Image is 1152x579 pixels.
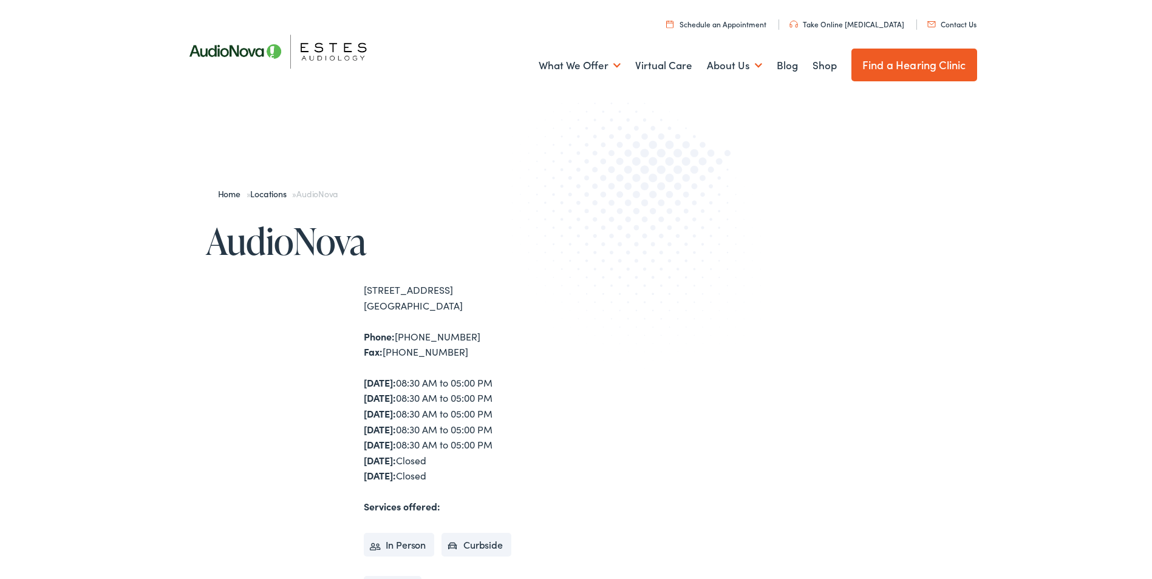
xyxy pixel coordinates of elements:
a: Home [218,188,247,200]
strong: [DATE]: [364,469,396,482]
strong: [DATE]: [364,453,396,467]
a: Schedule an Appointment [666,19,766,29]
strong: [DATE]: [364,407,396,420]
img: utility icon [927,21,936,27]
strong: [DATE]: [364,376,396,389]
img: utility icon [789,21,798,28]
h1: AudioNova [206,221,576,261]
strong: [DATE]: [364,391,396,404]
li: In Person [364,533,435,557]
div: [PHONE_NUMBER] [PHONE_NUMBER] [364,329,576,360]
a: Shop [813,43,837,88]
a: What We Offer [539,43,621,88]
a: About Us [707,43,762,88]
strong: Phone: [364,330,395,343]
strong: Services offered: [364,499,440,513]
div: [STREET_ADDRESS] [GEOGRAPHIC_DATA] [364,282,576,313]
li: Curbside [441,533,511,557]
a: Blog [777,43,798,88]
a: Contact Us [927,19,976,29]
a: Virtual Care [635,43,692,88]
a: Locations [250,188,292,200]
a: Take Online [MEDICAL_DATA] [789,19,904,29]
span: AudioNova [296,188,338,200]
div: 08:30 AM to 05:00 PM 08:30 AM to 05:00 PM 08:30 AM to 05:00 PM 08:30 AM to 05:00 PM 08:30 AM to 0... [364,375,576,484]
strong: Fax: [364,345,383,358]
img: utility icon [666,20,673,28]
span: » » [218,188,338,200]
strong: [DATE]: [364,422,396,436]
a: Find a Hearing Clinic [851,49,977,81]
strong: [DATE]: [364,438,396,451]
